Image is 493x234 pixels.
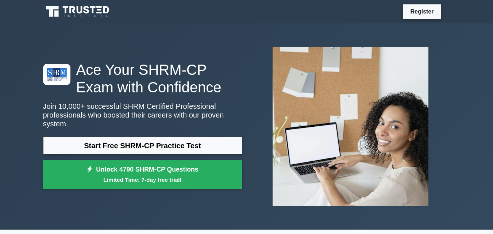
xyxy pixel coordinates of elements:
[43,102,242,128] p: Join 10,000+ successful SHRM Certified Professional professionals who boosted their careers with ...
[406,7,438,16] a: Register
[43,61,242,96] h1: Ace Your SHRM-CP Exam with Confidence
[52,176,233,184] small: Limited Time: 7-day free trial!
[43,160,242,189] a: Unlock 4790 SHRM-CP QuestionsLimited Time: 7-day free trial!
[43,137,242,154] a: Start Free SHRM-CP Practice Test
